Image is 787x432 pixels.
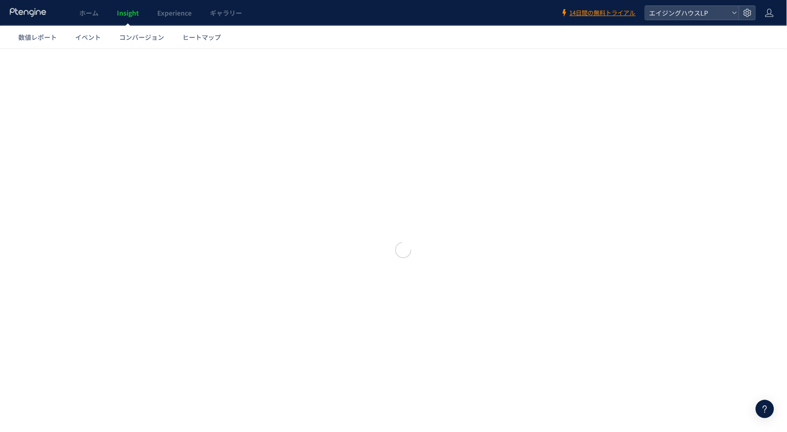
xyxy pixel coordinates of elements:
[647,6,728,20] span: エイジングハウスLP
[561,9,636,17] a: 14日間の無料トライアル
[182,33,221,42] span: ヒートマップ
[75,33,101,42] span: イベント
[79,8,99,17] span: ホーム
[119,33,164,42] span: コンバージョン
[570,9,636,17] span: 14日間の無料トライアル
[157,8,192,17] span: Experience
[117,8,139,17] span: Insight
[210,8,242,17] span: ギャラリー
[18,33,57,42] span: 数値レポート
